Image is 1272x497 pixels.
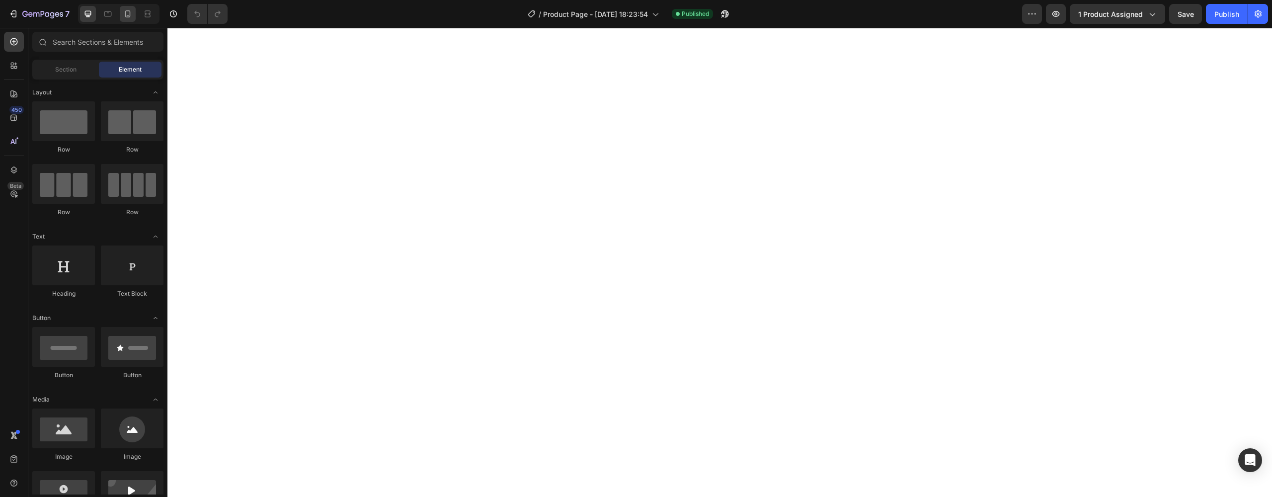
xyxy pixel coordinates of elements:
[32,314,51,323] span: Button
[148,392,163,408] span: Toggle open
[148,229,163,245] span: Toggle open
[1178,10,1194,18] span: Save
[1238,448,1262,472] div: Open Intercom Messenger
[32,289,95,298] div: Heading
[7,182,24,190] div: Beta
[32,452,95,461] div: Image
[539,9,541,19] span: /
[1214,9,1239,19] div: Publish
[187,4,228,24] div: Undo/Redo
[101,145,163,154] div: Row
[65,8,70,20] p: 7
[543,9,648,19] span: Product Page - [DATE] 18:23:54
[32,395,50,404] span: Media
[32,232,45,241] span: Text
[682,9,709,18] span: Published
[32,32,163,52] input: Search Sections & Elements
[101,208,163,217] div: Row
[167,28,1272,497] iframe: Design area
[55,65,77,74] span: Section
[4,4,74,24] button: 7
[9,106,24,114] div: 450
[101,452,163,461] div: Image
[101,289,163,298] div: Text Block
[32,88,52,97] span: Layout
[119,65,142,74] span: Element
[148,84,163,100] span: Toggle open
[32,371,95,380] div: Button
[1169,4,1202,24] button: Save
[1078,9,1143,19] span: 1 product assigned
[1070,4,1165,24] button: 1 product assigned
[32,145,95,154] div: Row
[1206,4,1248,24] button: Publish
[101,371,163,380] div: Button
[148,310,163,326] span: Toggle open
[32,208,95,217] div: Row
